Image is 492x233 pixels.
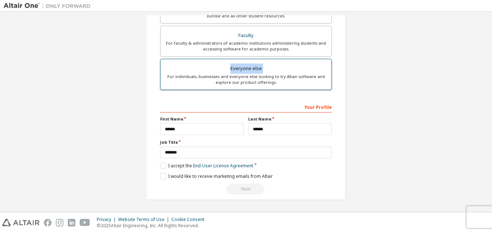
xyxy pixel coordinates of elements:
[171,217,209,222] div: Cookie Consent
[2,219,39,226] img: altair_logo.svg
[97,217,118,222] div: Privacy
[56,219,63,226] img: instagram.svg
[165,40,327,52] div: For faculty & administrators of academic institutions administering students and accessing softwa...
[160,184,332,195] div: Read and acccept EULA to continue
[68,219,75,226] img: linkedin.svg
[80,219,90,226] img: youtube.svg
[165,74,327,85] div: For individuals, businesses and everyone else looking to try Altair software and explore our prod...
[160,163,253,169] label: I accept the
[160,116,244,122] label: First Name
[193,163,253,169] a: End-User License Agreement
[248,116,332,122] label: Last Name
[118,217,171,222] div: Website Terms of Use
[160,139,332,145] label: Job Title
[160,101,332,113] div: Your Profile
[165,64,327,74] div: Everyone else
[160,173,273,179] label: I would like to receive marketing emails from Altair
[4,2,94,9] img: Altair One
[44,219,51,226] img: facebook.svg
[165,30,327,41] div: Faculty
[97,222,209,229] p: © 2025 Altair Engineering, Inc. All Rights Reserved.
